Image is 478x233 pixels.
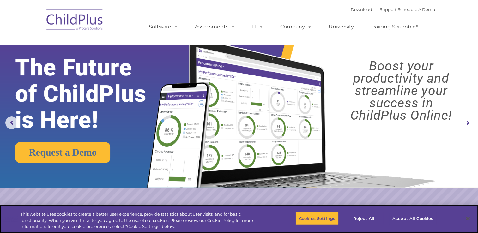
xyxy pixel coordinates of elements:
[461,212,475,225] button: Close
[15,55,168,133] rs-layer: The Future of ChildPlus is Here!
[351,7,372,12] a: Download
[380,7,396,12] a: Support
[322,21,360,33] a: University
[88,42,107,46] span: Last name
[189,21,242,33] a: Assessments
[246,21,270,33] a: IT
[274,21,318,33] a: Company
[364,21,425,33] a: Training Scramble!!
[21,211,263,230] div: This website uses cookies to create a better user experience, provide statistics about user visit...
[330,60,472,122] rs-layer: Boost your productivity and streamline your success in ChildPlus Online!
[88,68,115,72] span: Phone number
[389,212,437,225] button: Accept All Cookies
[15,142,110,163] a: Request a Demo
[43,5,106,37] img: ChildPlus by Procare Solutions
[295,212,339,225] button: Cookies Settings
[398,7,435,12] a: Schedule A Demo
[351,7,435,12] font: |
[142,21,185,33] a: Software
[344,212,384,225] button: Reject All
